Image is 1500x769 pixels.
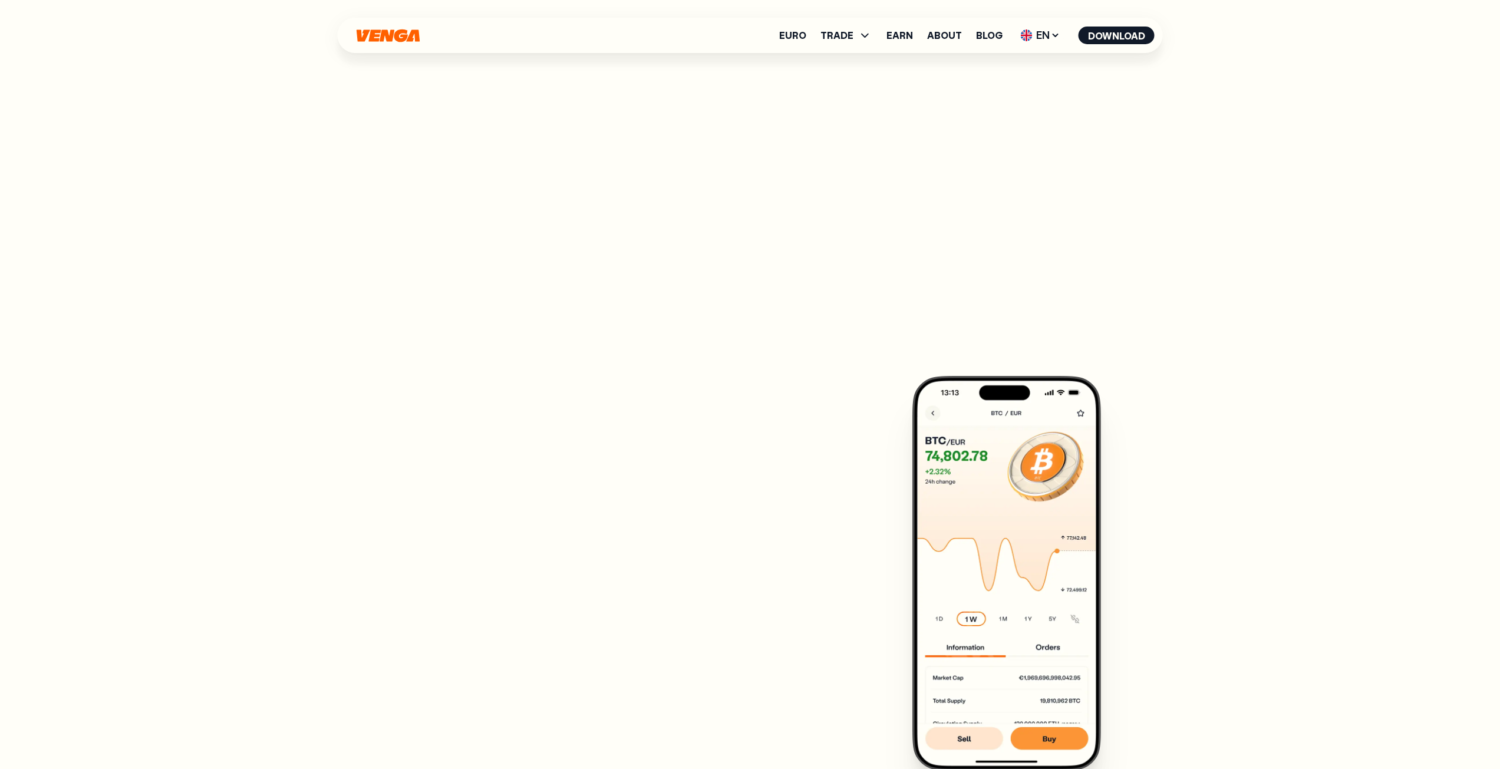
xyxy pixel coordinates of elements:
[820,31,853,40] span: TRADE
[1079,27,1155,44] button: Download
[820,28,872,42] span: TRADE
[779,31,806,40] a: Euro
[976,31,1003,40] a: Blog
[1021,29,1033,41] img: flag-uk
[886,31,913,40] a: Earn
[1017,26,1064,45] span: EN
[927,31,962,40] a: About
[355,29,421,42] svg: Home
